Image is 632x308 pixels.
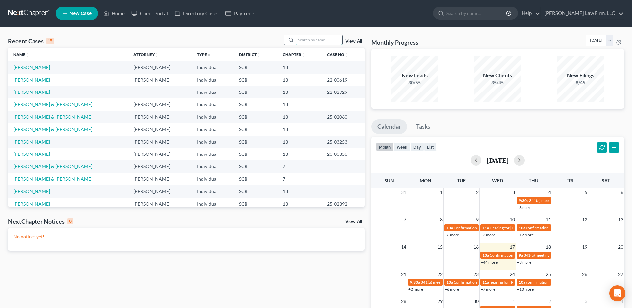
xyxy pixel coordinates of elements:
[234,148,277,160] td: SCB
[545,243,552,251] span: 18
[128,185,192,198] td: [PERSON_NAME]
[155,53,159,57] i: unfold_more
[13,101,92,107] a: [PERSON_NAME] & [PERSON_NAME]
[403,216,407,224] span: 7
[277,173,322,185] td: 7
[410,142,424,151] button: day
[322,86,365,98] td: 22-02929
[376,142,394,151] button: month
[13,77,50,83] a: [PERSON_NAME]
[322,111,365,123] td: 25-02060
[8,217,73,225] div: NextChapter Notices
[400,243,407,251] span: 14
[277,185,322,198] td: 13
[234,198,277,210] td: SCB
[128,173,192,185] td: [PERSON_NAME]
[100,7,128,19] a: Home
[234,185,277,198] td: SCB
[128,74,192,86] td: [PERSON_NAME]
[517,205,531,210] a: +3 more
[13,52,29,57] a: Nameunfold_more
[445,287,459,292] a: +6 more
[424,142,437,151] button: list
[371,38,418,46] h3: Monthly Progress
[277,123,322,135] td: 13
[473,243,479,251] span: 16
[234,173,277,185] td: SCB
[277,61,322,73] td: 13
[581,243,588,251] span: 19
[474,79,521,86] div: 35/45
[509,270,516,278] span: 24
[529,198,593,203] span: 341(a) meeting for [PERSON_NAME]
[234,123,277,135] td: SCB
[277,86,322,98] td: 13
[445,232,459,237] a: +6 more
[67,218,73,224] div: 0
[128,98,192,111] td: [PERSON_NAME]
[617,270,624,278] span: 27
[437,297,443,305] span: 29
[171,7,222,19] a: Directory Cases
[526,280,600,285] span: confirmation hearing for [PERSON_NAME]
[519,253,523,258] span: 9a
[385,178,394,183] span: Sun
[192,86,234,98] td: Individual
[327,52,348,57] a: Case Nounfold_more
[517,232,534,237] a: +12 more
[128,111,192,123] td: [PERSON_NAME]
[617,216,624,224] span: 13
[234,61,277,73] td: SCB
[557,72,604,79] div: New Filings
[192,98,234,111] td: Individual
[234,86,277,98] td: SCB
[277,111,322,123] td: 13
[345,39,362,44] a: View All
[277,198,322,210] td: 13
[128,198,192,210] td: [PERSON_NAME]
[519,225,525,230] span: 10a
[128,123,192,135] td: [PERSON_NAME]
[197,52,211,57] a: Typeunfold_more
[400,297,407,305] span: 28
[13,233,359,240] p: No notices yet!
[454,225,529,230] span: Confirmation hearing for [PERSON_NAME]
[13,163,92,169] a: [PERSON_NAME] & [PERSON_NAME]
[69,11,92,16] span: New Case
[548,297,552,305] span: 2
[239,52,261,57] a: Districtunfold_more
[446,280,453,285] span: 10a
[408,287,423,292] a: +2 more
[192,198,234,210] td: Individual
[192,136,234,148] td: Individual
[301,53,305,57] i: unfold_more
[557,79,604,86] div: 8/45
[207,53,211,57] i: unfold_more
[133,52,159,57] a: Attorneyunfold_more
[548,188,552,196] span: 4
[234,111,277,123] td: SCB
[519,280,525,285] span: 10a
[344,53,348,57] i: unfold_more
[519,198,528,203] span: 9:30a
[439,216,443,224] span: 8
[421,280,485,285] span: 341(a) meeting for [PERSON_NAME]
[13,139,50,145] a: [PERSON_NAME]
[234,160,277,173] td: SCB
[490,253,566,258] span: Confirmation Hearing for [PERSON_NAME]
[617,243,624,251] span: 20
[509,243,516,251] span: 17
[192,61,234,73] td: Individual
[602,178,610,183] span: Sat
[446,7,507,19] input: Search by name...
[13,151,50,157] a: [PERSON_NAME]
[322,74,365,86] td: 22-00619
[25,53,29,57] i: unfold_more
[541,7,624,19] a: [PERSON_NAME] Law Firm, LLC
[454,280,529,285] span: Confirmation Hearing for [PERSON_NAME]
[128,61,192,73] td: [PERSON_NAME]
[128,7,171,19] a: Client Portal
[192,111,234,123] td: Individual
[481,260,498,265] a: +44 more
[410,119,436,134] a: Tasks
